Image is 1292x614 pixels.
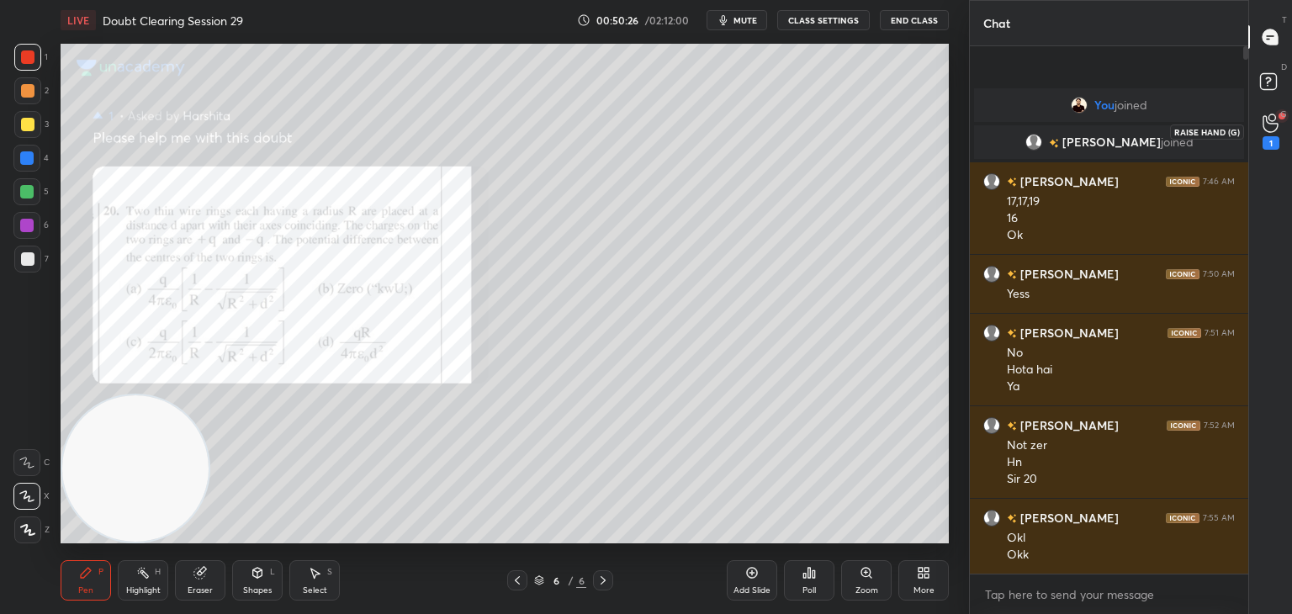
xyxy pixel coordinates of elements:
span: [PERSON_NAME] [1062,135,1161,149]
img: iconic-dark.1390631f.png [1166,513,1199,523]
p: D [1281,61,1287,73]
img: default.png [983,510,1000,527]
div: 7:50 AM [1203,269,1235,279]
img: no-rating-badge.077c3623.svg [1007,177,1017,187]
div: Yess [1007,286,1235,303]
h6: [PERSON_NAME] [1017,416,1119,434]
div: Okk [1007,547,1235,564]
div: S [327,568,332,576]
img: iconic-dark.1390631f.png [1167,421,1200,431]
div: 6 [548,575,564,585]
div: 7:51 AM [1205,328,1235,338]
div: C [13,449,50,476]
div: P [98,568,103,576]
div: L [270,568,275,576]
p: T [1282,13,1287,26]
img: default.png [983,266,1000,283]
div: Pen [78,586,93,595]
button: mute [707,10,767,30]
div: Poll [802,586,816,595]
div: Shapes [243,586,272,595]
div: 3 [14,111,49,138]
img: iconic-dark.1390631f.png [1166,269,1199,279]
div: Ya [1007,378,1235,395]
div: LIVE [61,10,96,30]
div: Select [303,586,327,595]
div: 2 [14,77,49,104]
div: Hota hai [1007,362,1235,378]
h6: [PERSON_NAME] [1017,324,1119,341]
div: More [913,586,935,595]
div: X [13,483,50,510]
div: Highlight [126,586,161,595]
img: default.png [983,417,1000,434]
img: iconic-dark.1390631f.png [1166,177,1199,187]
p: G [1280,108,1287,120]
div: 5 [13,178,49,205]
div: Z [14,516,50,543]
div: Eraser [188,586,213,595]
div: Add Slide [733,586,770,595]
div: 6 [13,212,49,239]
div: No [1007,345,1235,362]
div: / [568,575,573,585]
div: 7:46 AM [1203,177,1235,187]
img: no-rating-badge.077c3623.svg [1049,139,1059,148]
img: no-rating-badge.077c3623.svg [1007,270,1017,279]
div: 7 [14,246,49,273]
div: 6 [576,573,586,588]
h6: [PERSON_NAME] [1017,172,1119,190]
h4: Doubt Clearing Session 29 [103,13,243,29]
h6: [PERSON_NAME] [1017,265,1119,283]
button: End Class [880,10,949,30]
p: Chat [970,1,1024,45]
div: Ok [1007,227,1235,244]
span: joined [1161,135,1194,149]
div: grid [970,85,1248,574]
div: 1 [1263,136,1279,150]
div: Zoom [855,586,878,595]
img: 09770f7dbfa9441c9c3e57e13e3293d5.jpg [1071,97,1088,114]
div: 16 [1007,210,1235,227]
div: 17,17,19 [1007,193,1235,210]
img: default.png [1025,134,1042,151]
img: no-rating-badge.077c3623.svg [1007,514,1017,523]
img: default.png [983,173,1000,190]
div: 7:52 AM [1204,421,1235,431]
div: 1 [14,44,48,71]
button: CLASS SETTINGS [777,10,870,30]
div: Not zer [1007,437,1235,454]
span: mute [733,14,757,26]
span: You [1094,98,1115,112]
div: Hn [1007,454,1235,471]
div: Okl [1007,530,1235,547]
img: no-rating-badge.077c3623.svg [1007,421,1017,431]
img: default.png [983,325,1000,341]
div: Raise Hand (G) [1170,124,1244,140]
div: H [155,568,161,576]
span: joined [1115,98,1147,112]
div: Sir 20 [1007,471,1235,488]
img: iconic-dark.1390631f.png [1168,328,1201,338]
div: 7:55 AM [1203,513,1235,523]
img: no-rating-badge.077c3623.svg [1007,329,1017,338]
div: 4 [13,145,49,172]
h6: [PERSON_NAME] [1017,509,1119,527]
